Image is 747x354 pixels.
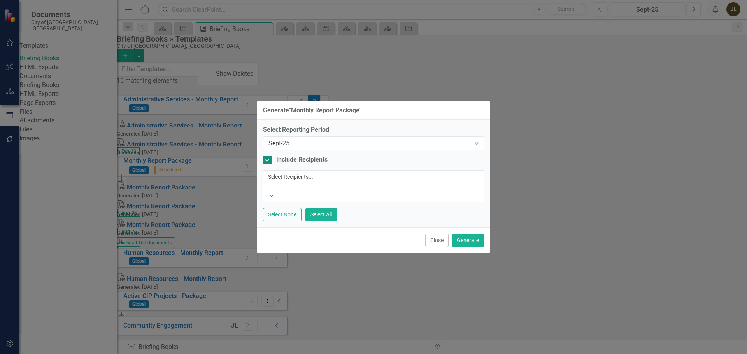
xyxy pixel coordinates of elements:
[305,208,337,221] button: Select All
[276,155,328,164] div: Include Recipients
[452,234,484,247] button: Generate
[263,107,361,114] div: Generate " Monthly Report Package "
[268,139,470,148] div: Sept-25
[268,173,479,181] div: Select Recipients...
[425,234,449,247] button: Close
[263,126,484,134] label: Select Reporting Period
[263,208,302,221] button: Select None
